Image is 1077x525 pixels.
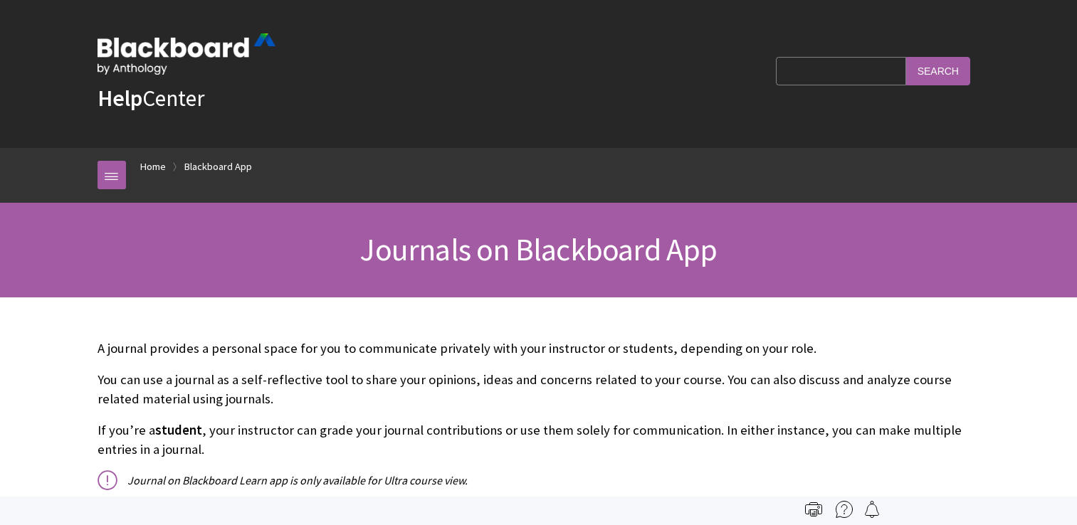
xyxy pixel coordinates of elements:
p: Journal on Blackboard Learn app is only available for Ultra course view. [98,472,980,488]
a: HelpCenter [98,84,204,112]
img: Blackboard by Anthology [98,33,275,75]
p: A journal provides a personal space for you to communicate privately with your instructor or stud... [98,339,980,358]
span: Journals on Blackboard App [359,230,717,269]
span: student [155,422,202,438]
img: Follow this page [863,501,881,518]
span: You can use a journal as a self-reflective tool to share your opinions, ideas and concerns relate... [98,371,952,406]
p: If you’re a , your instructor can grade your journal contributions or use them solely for communi... [98,421,980,458]
img: More help [836,501,853,518]
a: Blackboard App [184,158,252,176]
input: Search [906,57,970,85]
a: Home [140,158,166,176]
strong: Help [98,84,142,112]
img: Print [805,501,822,518]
